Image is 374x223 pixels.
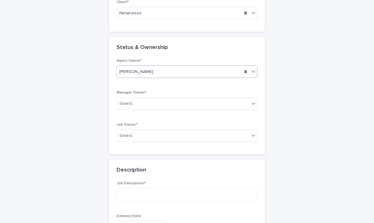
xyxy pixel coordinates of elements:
[117,0,129,4] span: Client
[117,91,146,95] span: Manager Owner
[119,100,135,107] div: Select...
[117,44,168,51] h2: Status & Ownership
[117,167,146,174] h2: Description
[119,69,153,75] span: [PERSON_NAME]
[117,214,141,218] span: Delivery Date
[117,182,146,185] span: Job Description
[119,10,141,17] span: Nespresso
[117,123,137,127] span: Job Status
[119,133,135,139] div: Select...
[117,59,142,63] span: Agent Owner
